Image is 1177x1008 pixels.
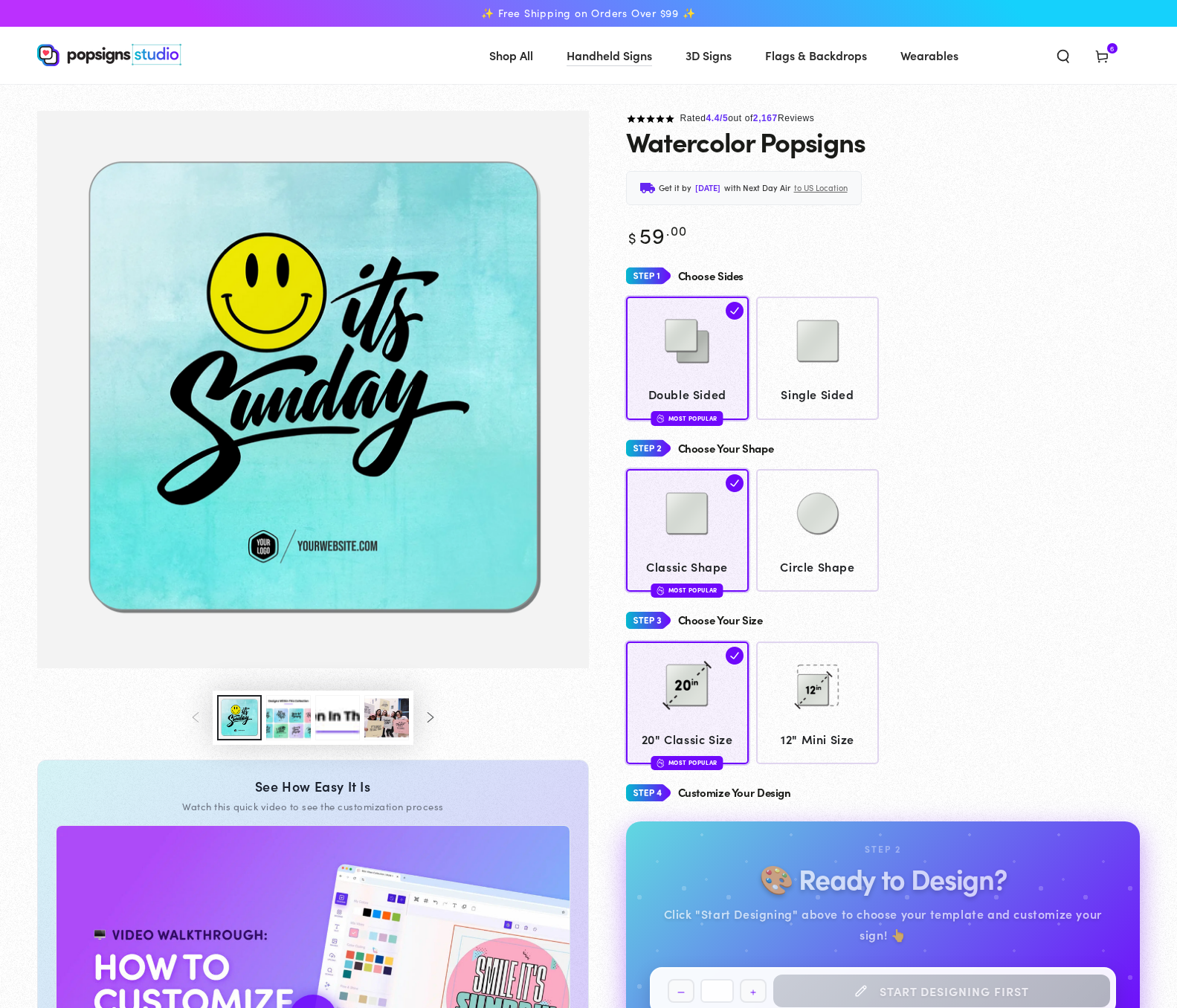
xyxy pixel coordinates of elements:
[759,863,1006,894] h2: 🎨 Ready to Design?
[555,36,663,75] a: Handheld Signs
[674,36,743,75] a: 3D Signs
[678,614,763,627] h4: Choose Your Size
[686,45,732,66] span: 3D Signs
[626,297,749,419] a: Double Sided Double Sided Most Popular
[56,800,570,813] div: Watch this quick video to see the customization process
[266,695,311,740] button: Load image 3 in gallery view
[657,757,665,768] img: fire.svg
[626,262,671,290] img: Step 1
[626,607,671,634] img: Step 3
[726,474,744,492] img: check.svg
[217,695,262,740] button: Load image 1 in gallery view
[754,36,878,75] a: Flags & Backdrops
[56,778,570,795] div: See How Easy It Is
[753,113,778,123] span: 2,167
[651,584,723,598] div: Most Popular
[695,181,720,196] span: [DATE]
[37,111,589,668] img: Watercolor Popsigns
[657,413,665,424] img: fire.svg
[678,442,774,455] h4: Choose Your Shape
[763,728,871,750] span: 12" Mini Size
[413,701,446,734] button: Slide right
[763,556,871,578] span: Circle Shape
[633,384,741,405] span: Double Sided
[626,779,671,807] img: Step 4
[756,469,879,592] a: Circle Shape Circle Shape
[650,476,724,551] img: Classic Shape
[889,36,970,75] a: Wearables
[1110,43,1115,54] span: 6
[633,728,741,750] span: 20" Classic Size
[626,219,688,250] bdi: 59
[364,695,409,740] button: Load image 5 in gallery view
[763,384,871,405] span: Single Sided
[756,297,879,419] a: Single Sided Single Sided
[781,304,855,378] img: Single Sided
[180,701,213,734] button: Slide left
[626,435,671,462] img: Step 2
[706,113,720,123] span: 4.4
[720,113,728,123] span: /5
[659,181,691,196] span: Get it by
[478,36,544,75] a: Shop All
[657,585,665,595] img: fire.svg
[678,270,744,282] h4: Choose Sides
[1044,39,1083,71] summary: Search our site
[650,304,724,378] img: Double Sided
[678,786,791,799] h4: Customize Your Design
[37,111,589,745] media-gallery: Gallery Viewer
[315,695,360,740] button: Load image 4 in gallery view
[626,642,749,764] a: 20 20" Classic Size Most Popular
[481,7,695,20] span: ✨ Free Shipping on Orders Over $99 ✨
[726,302,744,320] img: check.svg
[900,45,958,66] span: Wearables
[794,181,848,196] span: to US Location
[781,476,855,551] img: Circle Shape
[650,903,1117,946] div: Click "Start Designing" above to choose your template and customize your sign! 👆
[756,642,879,764] a: 12 12" Mini Size
[651,411,723,425] div: Most Popular
[567,45,652,66] span: Handheld Signs
[724,181,790,196] span: with Next Day Air
[626,126,865,156] h1: Watercolor Popsigns
[626,469,749,592] a: Classic Shape Classic Shape Most Popular
[781,648,855,723] img: 12
[650,648,724,723] img: 20
[865,841,901,858] div: Step 2
[489,45,533,66] span: Shop All
[651,756,723,770] div: Most Popular
[765,45,867,66] span: Flags & Backdrops
[633,556,741,578] span: Classic Shape
[666,221,687,239] sup: .00
[37,44,181,66] img: Popsigns Studio
[726,647,744,665] img: check.svg
[628,227,637,248] span: $
[680,113,815,123] span: Rated out of Reviews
